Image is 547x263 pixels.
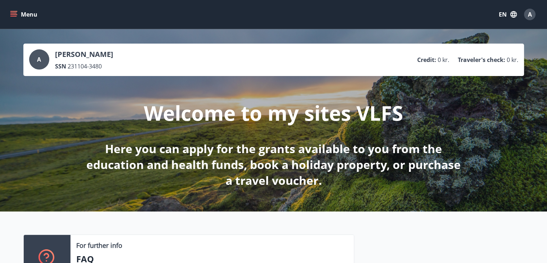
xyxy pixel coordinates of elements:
p: Credit : [417,56,436,64]
button: EN [496,8,520,21]
span: 0 kr. [438,56,449,64]
span: A [528,10,532,18]
p: Here you can apply for the grants available to you from the education and health funds, book a ho... [84,141,464,188]
span: A [37,55,41,63]
button: A [521,6,538,23]
span: 0 kr. [507,56,518,64]
span: 231104-3480 [68,62,102,70]
p: Traveler's check : [458,56,505,64]
p: SSN [55,62,66,70]
button: menu [9,8,40,21]
p: For further info [76,241,122,250]
p: [PERSON_NAME] [55,49,113,59]
p: Welcome to my sites VLFS [144,99,403,126]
